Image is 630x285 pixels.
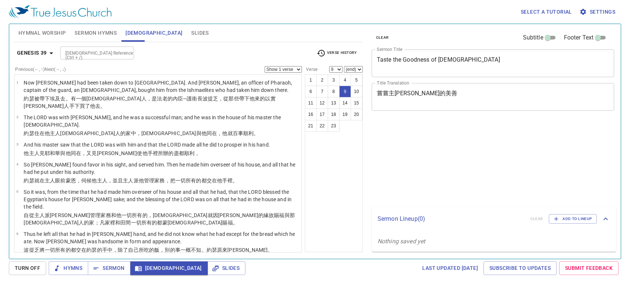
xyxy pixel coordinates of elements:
[554,216,592,222] span: Add to Lineup
[16,231,18,236] span: 6
[16,80,18,84] span: 1
[157,220,238,226] wh3426: 都蒙[DEMOGRAPHIC_DATA]
[305,74,317,86] button: 1
[24,96,275,109] wh4713: ，是法老
[97,247,273,253] wh3130: 的手中
[564,33,594,42] span: Footer Text
[351,97,362,109] button: 15
[168,150,200,156] wh6213: 的盡都順利
[328,109,340,120] button: 18
[578,5,618,19] button: Settings
[233,220,238,226] wh1293: 。
[136,264,202,273] span: [DEMOGRAPHIC_DATA]
[94,220,238,226] wh1004: ；凡家裡
[154,178,238,183] wh6485: 家務
[24,96,275,109] wh3130: 被帶下
[24,114,299,128] p: The LORD was with [PERSON_NAME], and he was a successful man; and he was in the house of his mast...
[39,150,200,156] wh113: 見
[233,178,238,183] wh3027: 。
[69,103,106,109] wh3459: 手下
[305,86,317,97] button: 6
[523,33,543,42] span: Subtitle
[24,141,270,148] p: And his master saw that the LORD was with him and that the LORD made all he did to prosper in his...
[191,28,209,38] span: Slides
[9,261,46,275] button: Turn Off
[213,264,240,273] span: Slides
[115,220,238,226] wh1004: 和田間
[351,109,362,120] button: 20
[339,74,351,86] button: 4
[16,115,18,119] span: 2
[565,264,613,273] span: Submit Feedback
[86,247,273,253] wh5800: 約瑟
[305,109,317,120] button: 16
[130,261,208,275] button: [DEMOGRAPHIC_DATA]
[159,247,273,253] wh3899: ，別的事一概
[207,261,245,275] button: Slides
[316,120,328,132] button: 22
[24,212,295,226] wh3426: ，[DEMOGRAPHIC_DATA]
[24,246,299,254] p: 波提乏將一切所有的都交在
[24,177,299,184] p: 約瑟
[202,247,273,253] wh3045: 。約瑟
[24,212,299,226] p: 自從
[317,49,357,58] span: Verse History
[483,261,557,275] a: Subscribe to Updates
[549,214,597,224] button: Add to Lineup
[84,220,238,226] wh4713: 的家
[136,130,259,136] wh1004: ，[DEMOGRAPHIC_DATA]
[24,96,275,109] wh4714: 去。有一個[DEMOGRAPHIC_DATA]人
[268,247,273,253] wh3303: 。
[328,74,340,86] button: 3
[305,97,317,109] button: 11
[24,95,299,110] p: 約瑟
[378,214,524,223] p: Sermon Lineup ( 0 )
[113,247,273,253] wh3027: ，除了
[125,28,182,38] span: [DEMOGRAPHIC_DATA]
[16,162,18,166] span: 4
[9,5,111,18] img: True Jesus Church
[66,178,238,183] wh5869: 蒙
[17,48,47,58] b: Genesis 39
[217,178,238,183] wh5414: 他手裡
[351,74,362,86] button: 5
[24,188,299,210] p: So it was, from the time that he had made him overseer of his house and all that he had, that the...
[24,212,295,226] wh6485: 家務
[158,150,200,156] wh3027: 所辦
[316,109,328,120] button: 17
[581,7,615,17] span: Settings
[328,120,340,132] button: 23
[376,34,389,41] span: clear
[62,49,120,57] input: Type Bible Reference
[94,264,124,273] span: Sermon
[305,67,317,72] label: Verse
[191,247,273,253] wh3972: 不知
[34,178,238,183] wh3130: 就在主人眼前
[24,130,299,137] p: 約瑟
[49,261,88,275] button: Hymns
[24,212,295,226] wh227: 主人派[PERSON_NAME]管理
[120,130,259,136] wh4713: 的家中
[196,130,259,136] wh3068: 與他同在，他就百事順利
[100,103,106,109] wh7069: 。
[60,150,200,156] wh3068: 與他同在，又見[PERSON_NAME]
[378,238,426,245] i: Nothing saved yet
[217,247,273,253] wh3130: 原來[PERSON_NAME]
[316,74,328,86] button: 2
[55,264,82,273] span: Hymns
[165,178,238,183] wh1004: ，把一切所有的
[34,130,259,136] wh3130: 住在他主人
[222,220,238,226] wh3068: 賜福
[422,264,478,273] span: Last updated [DATE]
[316,97,328,109] button: 12
[76,178,238,183] wh2580: ，伺候
[18,28,66,38] span: Hymnal Worship
[339,86,351,97] button: 9
[339,97,351,109] button: 14
[131,220,238,226] wh7704: 一切所有的
[24,150,270,157] p: 他主人
[15,67,66,72] label: Previous (←, ↑) Next (→, ↓)
[24,230,299,245] p: Thus he left all that he had in [PERSON_NAME] hand, and he did not know what he had except for th...
[88,261,130,275] button: Sermon
[80,103,106,109] wh3027: 買了他去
